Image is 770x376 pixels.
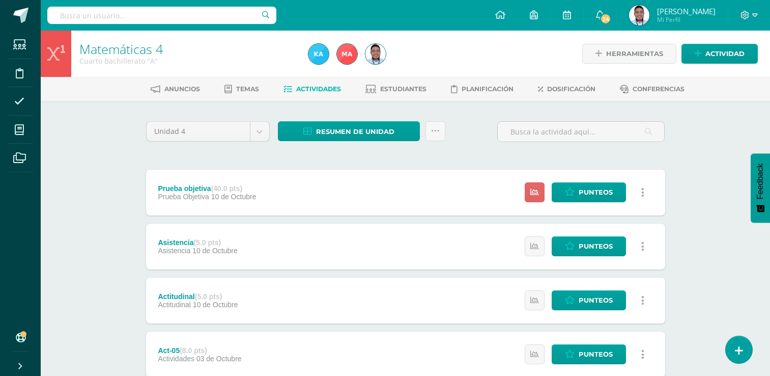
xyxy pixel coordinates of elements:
span: Actividad [705,44,745,63]
span: Dosificación [547,85,595,93]
img: fb9320b3a1c1aec69a1a791d2da3566a.png [629,5,649,25]
a: Punteos [552,182,626,202]
a: Unidad 4 [147,122,269,141]
strong: (5.0 pts) [195,292,222,301]
img: 258196113818b181416f1cb94741daed.png [308,44,329,64]
span: Mi Perfil [657,15,716,24]
span: Planificación [462,85,514,93]
span: Estudiantes [380,85,426,93]
span: Punteos [579,345,613,364]
a: Punteos [552,290,626,310]
a: Punteos [552,236,626,256]
div: Actitudinal [158,292,238,301]
a: Actividades [283,81,341,97]
span: [PERSON_NAME] [657,6,716,16]
div: Cuarto Bachillerato 'A' [79,56,296,66]
a: Anuncios [151,81,200,97]
span: Actividades [158,355,194,363]
span: 10 de Octubre [192,247,238,255]
span: Punteos [579,183,613,202]
input: Busca un usuario... [47,7,276,24]
span: Unidad 4 [154,122,242,141]
a: Punteos [552,344,626,364]
a: Dosificación [538,81,595,97]
span: Anuncios [164,85,200,93]
span: Asistencia [158,247,190,255]
span: Feedback [756,164,765,199]
img: 0183f867e09162c76e2065f19ee79ccf.png [337,44,357,64]
a: Conferencias [620,81,685,97]
button: Feedback - Mostrar encuesta [751,153,770,223]
div: Asistencia [158,238,237,247]
span: Temas [236,85,259,93]
span: 24 [600,13,611,24]
span: Actividades [296,85,341,93]
span: Conferencias [633,85,685,93]
div: Prueba objetiva [158,184,256,193]
span: Actitudinal [158,301,191,309]
input: Busca la actividad aquí... [498,122,664,142]
div: Act-05 [158,346,241,355]
img: fb9320b3a1c1aec69a1a791d2da3566a.png [365,44,386,64]
a: Herramientas [582,44,676,64]
span: Prueba Objetiva [158,193,209,201]
a: Temas [224,81,259,97]
span: 10 de Octubre [193,301,238,309]
strong: (5.0 pts) [193,238,221,247]
h1: Matemáticas 4 [79,42,296,56]
a: Planificación [451,81,514,97]
a: Actividad [681,44,758,64]
span: Punteos [579,291,613,310]
a: Resumen de unidad [278,121,420,141]
span: Herramientas [606,44,663,63]
span: 10 de Octubre [211,193,256,201]
a: Matemáticas 4 [79,40,163,58]
span: Punteos [579,237,613,256]
span: Resumen de unidad [316,122,394,141]
strong: (40.0 pts) [211,184,242,193]
span: 03 de Octubre [196,355,242,363]
a: Estudiantes [365,81,426,97]
strong: (8.0 pts) [180,346,207,355]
